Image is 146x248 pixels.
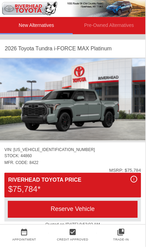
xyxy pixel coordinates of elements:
[8,178,82,183] font: Riverhead Toyota Price
[4,148,12,153] span: VIN:
[4,154,19,159] span: STOCK:
[21,154,32,159] span: 44860
[73,17,146,34] li: Pre-Owned Alternatives
[4,222,142,232] div: Quoted on [DATE] 9:53:02 AM
[114,239,130,242] a: Trade-In
[14,148,95,153] span: [US_VEHICLE_IDENTIFICATION_NUMBER]
[110,168,142,173] div: MSRP: $75,784
[5,44,90,54] div: 2026 Toyota Tundra i-FORCE MAX
[97,229,146,237] a: collections_bookmark
[30,161,39,166] span: 8422
[91,44,112,54] div: Platinum
[8,202,138,218] div: Reserve Vehicle
[49,229,97,237] a: check_box
[131,177,138,183] div: i
[12,239,36,242] a: Appointment
[4,161,29,166] span: MFR. CODE:
[57,239,89,242] a: Credit Approved
[8,185,138,196] div: $75,784*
